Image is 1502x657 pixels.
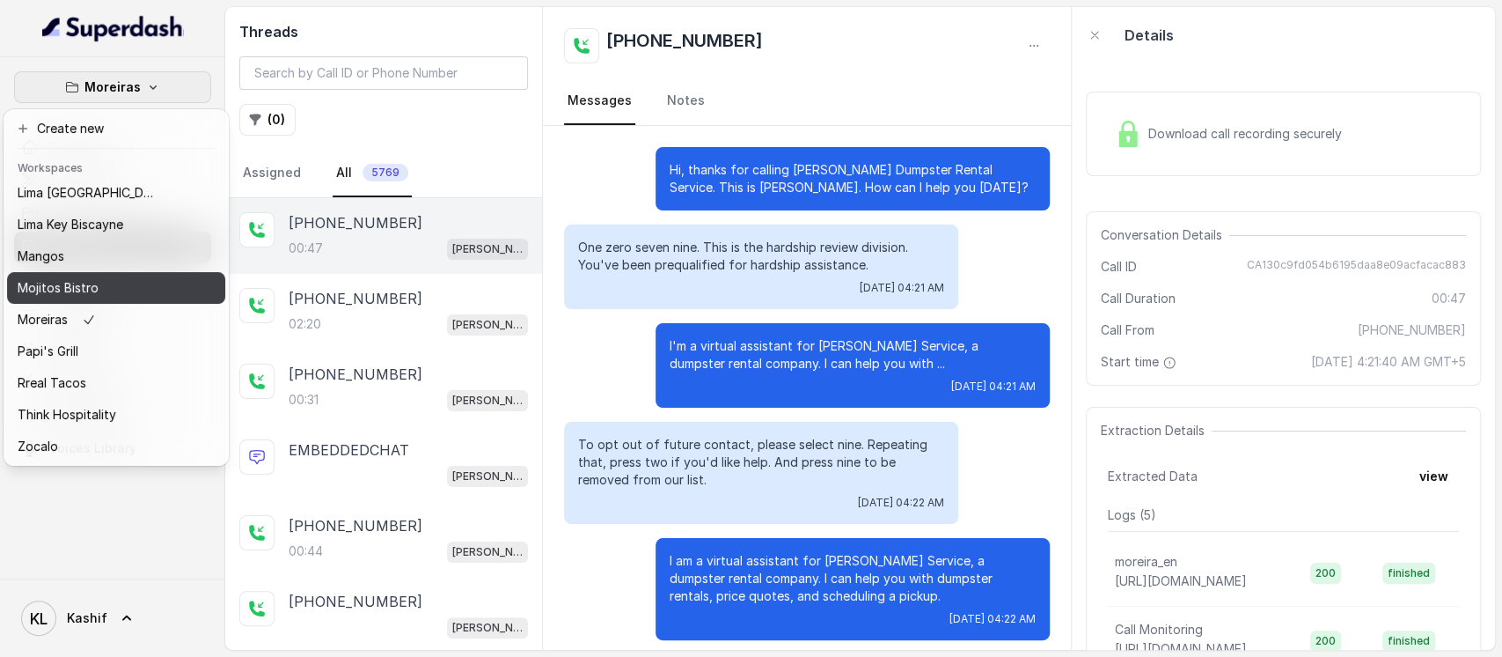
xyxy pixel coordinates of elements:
p: Mangos [18,246,64,267]
header: Workspaces [7,152,225,181]
p: Moreiras [84,77,141,98]
p: Moreiras [18,309,68,330]
p: Zocalo [18,436,58,457]
button: Create new [7,113,225,144]
p: Papi's Grill [18,341,78,362]
p: Lima Key Biscayne [18,214,123,235]
p: Think Hospitality [18,404,116,425]
div: Moreiras [4,109,229,466]
p: Rreal Tacos [18,373,86,394]
p: Mojitos Bistro [18,277,99,299]
p: Lima [GEOGRAPHIC_DATA] [18,182,158,203]
button: Moreiras [14,71,211,103]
